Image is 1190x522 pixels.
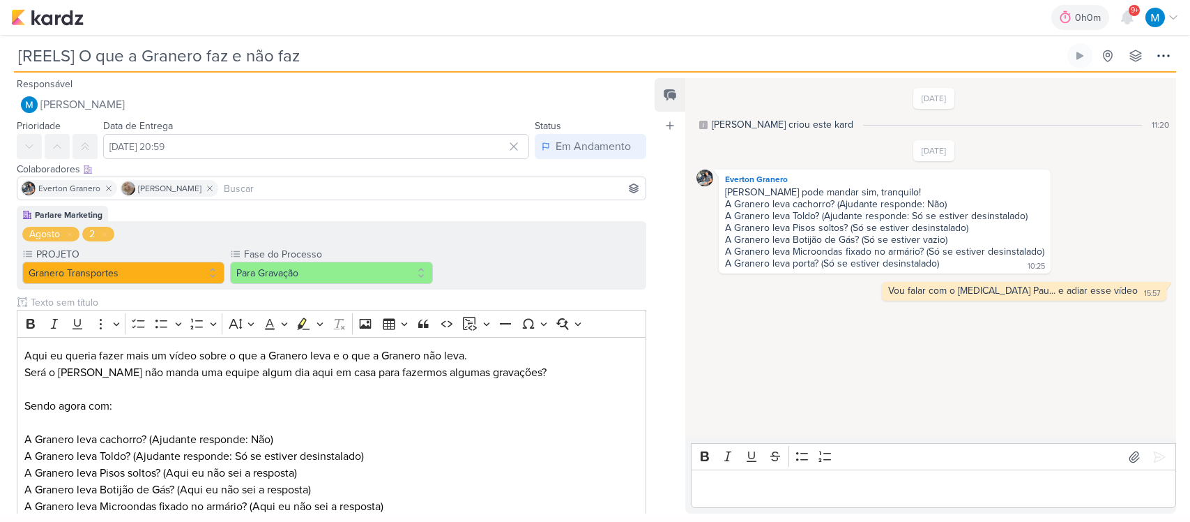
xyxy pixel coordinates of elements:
[17,120,61,132] label: Prioridade
[712,117,853,132] div: [PERSON_NAME] criou este kard
[17,162,646,177] div: Colaboradores
[38,182,100,195] span: Everton Granero
[556,138,631,155] div: Em Andamento
[17,92,646,117] button: [PERSON_NAME]
[35,209,102,221] div: Parlare Marketing
[138,182,201,195] span: [PERSON_NAME]
[243,247,432,262] label: Fase do Processo
[535,134,646,159] button: Em Andamento
[888,285,1138,297] div: Vou falar com o [MEDICAL_DATA] Pau... e adiar esse vídeo
[535,120,561,132] label: Status
[24,348,639,364] p: Aqui eu queria fazer mais um vídeo sobre o que a Granero leva e o que a Granero não leva.
[691,470,1176,508] div: Editor editing area: main
[722,172,1048,186] div: Everton Granero
[725,198,1044,269] div: A Granero leva cachorro? (Ajudante responde: Não) A Granero leva Toldo? (Ajudante responde: Só se...
[221,180,643,197] input: Buscar
[691,443,1176,470] div: Editor toolbar
[230,262,432,284] button: Para Gravação
[1074,50,1085,61] div: Ligar relógio
[89,227,95,241] div: 2
[1131,5,1138,16] span: 9+
[103,120,173,132] label: Data de Entrega
[1075,10,1105,25] div: 0h0m
[1145,8,1165,27] img: MARIANA MIRANDA
[725,186,1044,198] div: [PERSON_NAME] pode mandar sim, tranquilo!
[17,78,73,90] label: Responsável
[1144,288,1161,299] div: 15:57
[29,227,60,241] div: Agosto
[103,134,529,159] input: Select a date
[28,295,646,310] input: Texto sem título
[696,170,713,186] img: Everton Granero
[121,181,135,195] img: Sarah Violante
[40,96,125,113] span: [PERSON_NAME]
[22,262,224,284] button: Granero Transportes
[35,247,224,262] label: PROJETO
[1028,261,1045,272] div: 10:25
[22,181,36,195] img: Everton Granero
[21,96,38,113] img: MARIANA MIRANDA
[1152,119,1169,131] div: 11:20
[14,43,1065,68] input: Kard Sem Título
[17,310,646,337] div: Editor toolbar
[11,9,84,26] img: kardz.app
